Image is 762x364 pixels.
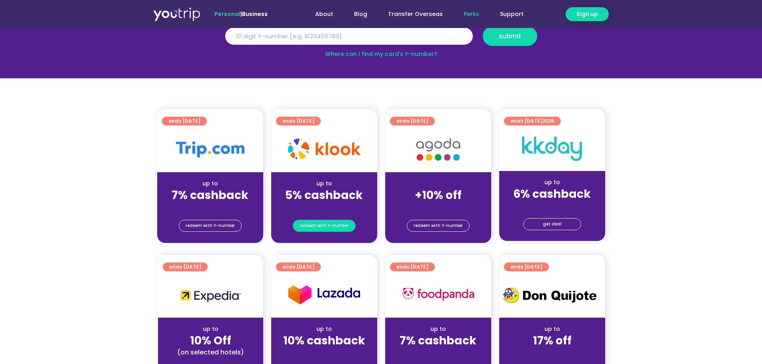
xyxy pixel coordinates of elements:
a: ends [DATE] [163,263,208,271]
strong: 10% Off [190,333,231,348]
nav: Menu [289,7,534,22]
button: submit [483,26,537,46]
strong: 6% cashback [513,186,591,202]
div: (for stays only) [506,201,599,210]
strong: 7% cashback [172,187,248,203]
div: (for stays only) [278,348,371,356]
span: ends [DATE] [510,263,542,271]
div: up to [164,179,257,188]
div: (for stays only) [164,203,257,211]
span: | [214,10,268,18]
span: ends [DATE] [169,263,201,271]
a: ends [DATE]2025 [504,117,561,125]
a: redeem with Y-number [293,220,356,232]
a: Blog [344,7,378,22]
a: Where can I find my card’s Y-number? [325,50,437,58]
strong: 17% off [533,333,572,348]
div: (for stays only) [392,348,485,356]
a: ends [DATE] [390,263,435,271]
a: Perks [453,7,490,22]
div: (for stays only) [392,203,485,211]
a: redeem with Y-number [179,220,242,232]
div: (on selected hotels) [164,348,257,356]
a: Sign up [566,7,609,21]
span: ends [DATE] [282,117,314,125]
strong: 10% cashback [283,333,365,348]
div: up to [506,325,599,333]
input: 10 digit Y-number (e.g. 8123456789) [225,28,473,45]
a: redeem with Y-number [407,220,470,232]
span: ends [DATE] [282,263,314,271]
form: Y Number [225,26,537,52]
span: ends [DATE] [396,117,428,125]
div: up to [164,325,257,333]
span: redeem with Y-number [186,220,235,231]
span: ends [DATE] [396,263,428,271]
span: ends [DATE] [168,117,200,125]
span: ends [DATE] [510,117,554,125]
a: ends [DATE] [276,263,321,271]
span: 2025 [542,117,554,124]
div: (for stays only) [278,203,371,211]
strong: 5% cashback [285,187,363,203]
span: Sign up [576,10,598,18]
div: (for stays only) [506,348,599,356]
div: up to [278,325,371,333]
span: up to [431,179,446,187]
div: up to [278,179,371,188]
a: Business [242,10,268,18]
a: ends [DATE] [276,117,321,125]
a: About [305,7,344,22]
span: redeem with Y-number [414,220,463,231]
a: Transfer Overseas [378,7,453,22]
a: ends [DATE] [504,263,549,271]
div: up to [392,325,485,333]
div: up to [506,178,599,187]
span: redeem with Y-number [300,220,349,231]
strong: +10% off [415,187,462,203]
span: get deal [543,219,562,230]
strong: 7% cashback [400,333,476,348]
a: Support [490,7,534,22]
a: get deal [523,218,581,230]
a: ends [DATE] [390,117,435,125]
a: ends [DATE] [162,117,207,125]
span: Personal [214,10,240,18]
span: submit [499,33,521,39]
